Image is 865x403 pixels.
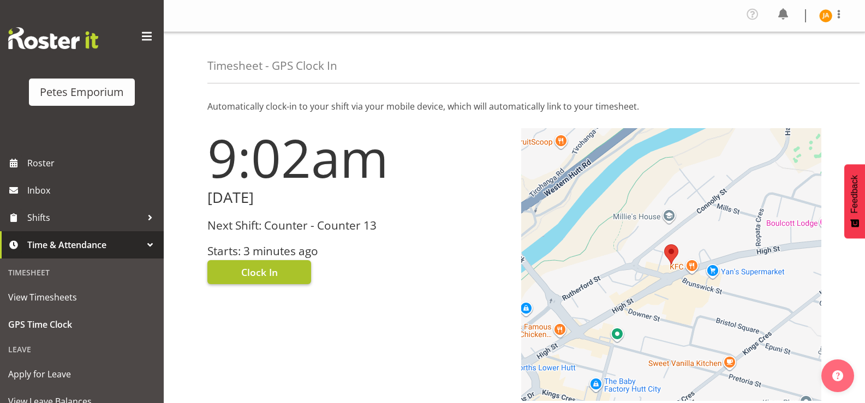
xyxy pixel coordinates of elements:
[207,189,508,206] h2: [DATE]
[241,265,278,279] span: Clock In
[850,175,860,213] span: Feedback
[8,289,156,305] span: View Timesheets
[3,311,161,338] a: GPS Time Clock
[844,164,865,238] button: Feedback - Show survey
[207,245,508,257] h3: Starts: 3 minutes ago
[27,182,158,199] span: Inbox
[832,370,843,381] img: help-xxl-2.png
[207,128,508,187] h1: 9:02am
[3,360,161,388] a: Apply for Leave
[8,366,156,382] span: Apply for Leave
[40,84,124,100] div: Petes Emporium
[8,27,98,49] img: Rosterit website logo
[207,219,508,232] h3: Next Shift: Counter - Counter 13
[207,59,337,72] h4: Timesheet - GPS Clock In
[207,100,821,113] p: Automatically clock-in to your shift via your mobile device, which will automatically link to you...
[27,237,142,253] span: Time & Attendance
[3,284,161,311] a: View Timesheets
[819,9,832,22] img: jeseryl-armstrong10788.jpg
[3,338,161,360] div: Leave
[27,209,142,226] span: Shifts
[3,261,161,284] div: Timesheet
[207,260,311,284] button: Clock In
[27,155,158,171] span: Roster
[8,316,156,333] span: GPS Time Clock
